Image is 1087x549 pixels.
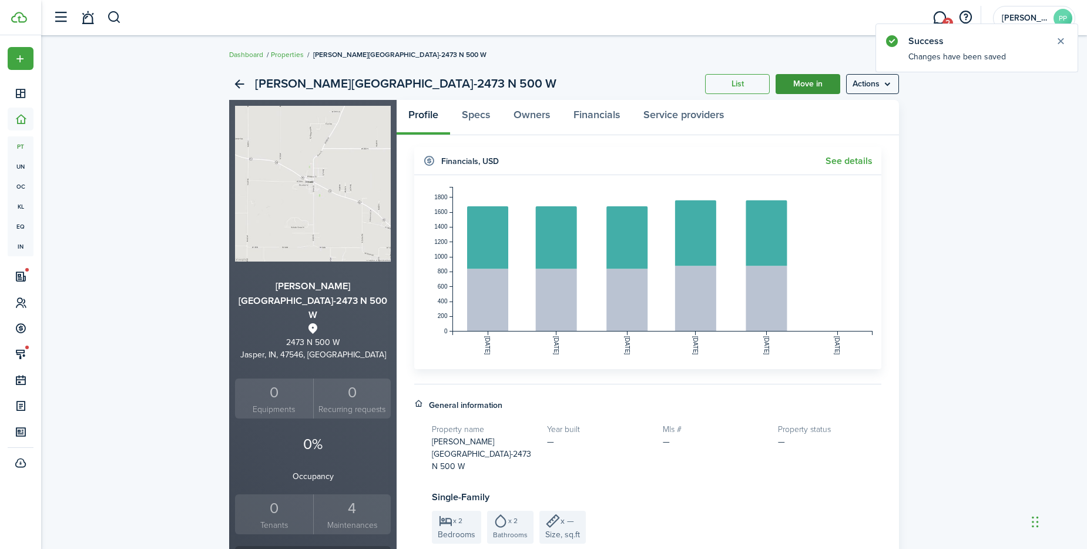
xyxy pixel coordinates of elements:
small: Maintenances [317,519,388,531]
h5: Property name [432,423,535,436]
button: Open resource center [955,8,975,28]
img: TenantCloud [11,12,27,23]
span: [PERSON_NAME][GEOGRAPHIC_DATA]-2473 N 500 W [313,49,487,60]
span: Bathrooms [493,530,528,540]
h5: Year built [547,423,650,436]
a: pt [8,136,33,156]
button: Open sidebar [49,6,72,29]
avatar-text: PP [1054,9,1072,28]
a: Notifications [76,3,99,33]
h5: Mls # [663,423,766,436]
a: 0Equipments [235,379,313,419]
div: 4 [317,497,388,520]
h4: Financials , USD [441,155,499,168]
tspan: 1200 [434,239,448,245]
span: x — [561,515,574,527]
small: Equipments [238,403,310,416]
tspan: 200 [438,313,448,319]
tspan: 1400 [434,223,448,230]
a: List [705,74,770,94]
button: Open menu [846,74,899,94]
div: 0 [238,497,310,520]
span: [PERSON_NAME][GEOGRAPHIC_DATA]-2473 N 500 W [432,436,531,473]
p: 0% [235,433,391,456]
a: Dashboard [229,49,263,60]
a: Properties [271,49,304,60]
a: Financials [562,100,632,135]
small: Tenants [238,519,310,531]
a: eq [8,216,33,236]
tspan: 0 [444,328,448,334]
span: — [778,436,785,448]
a: in [8,236,33,256]
tspan: [DATE] [553,336,559,355]
tspan: 800 [438,268,448,274]
button: Search [107,8,122,28]
a: Move in [776,74,840,94]
a: Messaging [928,3,951,33]
div: 2473 N 500 W [235,336,391,349]
p: Occupancy [235,470,391,483]
div: Drag [1032,504,1039,540]
h4: General information [429,399,502,411]
h2: [PERSON_NAME][GEOGRAPHIC_DATA]-2473 N 500 W [255,74,556,94]
span: Bedrooms [438,528,475,541]
a: Back [229,74,249,94]
iframe: Chat Widget [1028,493,1087,549]
span: x 2 [453,517,462,524]
tspan: [DATE] [692,336,699,355]
span: Size, sq.ft [545,528,580,541]
div: Jasper, IN, 47546, [GEOGRAPHIC_DATA] [235,349,391,361]
tspan: 1600 [434,209,448,215]
span: — [663,436,670,448]
a: kl [8,196,33,216]
a: 4Maintenances [313,494,391,535]
button: Open menu [8,47,33,70]
span: — [547,436,554,448]
notify-body: Changes have been saved [876,51,1078,72]
menu-btn: Actions [846,74,899,94]
a: Specs [450,100,502,135]
button: Close notify [1052,33,1069,49]
tspan: 1800 [434,194,448,200]
h3: Single-Family [432,490,881,505]
span: Pfaff Properties, LLC [1002,14,1049,22]
span: 2 [942,18,953,28]
tspan: [DATE] [624,336,630,355]
a: 0 Recurring requests [313,379,391,419]
a: un [8,156,33,176]
notify-title: Success [908,34,1044,48]
span: x 2 [508,517,518,524]
small: Recurring requests [317,403,388,416]
img: Property avatar [235,106,391,262]
tspan: [DATE] [763,336,770,355]
a: Owners [502,100,562,135]
a: oc [8,176,33,196]
a: Service providers [632,100,736,135]
h3: [PERSON_NAME][GEOGRAPHIC_DATA]-2473 N 500 W [235,279,391,323]
h5: Property status [778,423,881,436]
div: 0 [317,381,388,404]
a: See details [826,156,873,166]
div: 0 [238,381,310,404]
tspan: 400 [438,298,448,304]
tspan: 1000 [434,253,448,260]
tspan: [DATE] [834,336,840,355]
tspan: 600 [438,283,448,290]
tspan: [DATE] [484,336,491,355]
a: 0Tenants [235,494,313,535]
